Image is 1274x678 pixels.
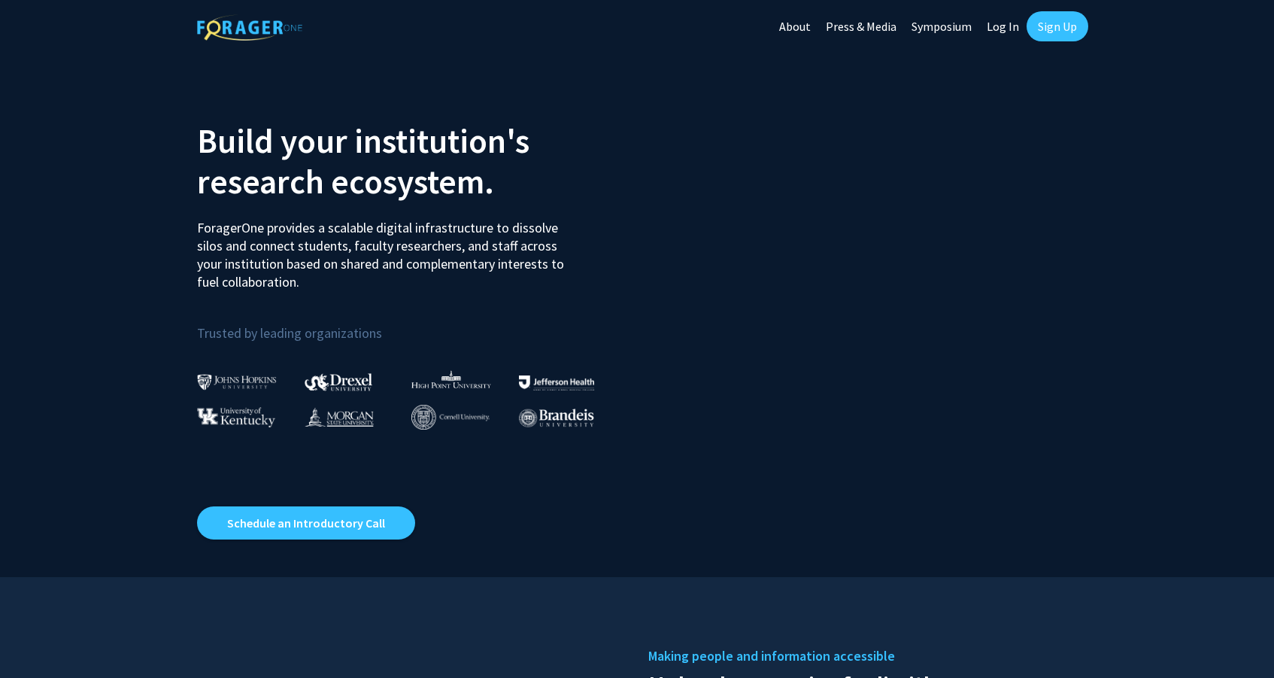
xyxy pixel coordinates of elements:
h5: Making people and information accessible [648,645,1077,667]
a: Opens in a new tab [197,506,415,540]
img: Morgan State University [305,407,374,427]
img: ForagerOne Logo [197,14,302,41]
img: High Point University [411,370,491,388]
h2: Build your institution's research ecosystem. [197,120,626,202]
img: Cornell University [411,405,490,430]
img: University of Kentucky [197,407,275,427]
img: Thomas Jefferson University [519,375,594,390]
p: ForagerOne provides a scalable digital infrastructure to dissolve silos and connect students, fac... [197,208,575,291]
p: Trusted by leading organizations [197,303,626,345]
a: Sign Up [1027,11,1088,41]
img: Drexel University [305,373,372,391]
img: Brandeis University [519,409,594,427]
img: Johns Hopkins University [197,374,277,390]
